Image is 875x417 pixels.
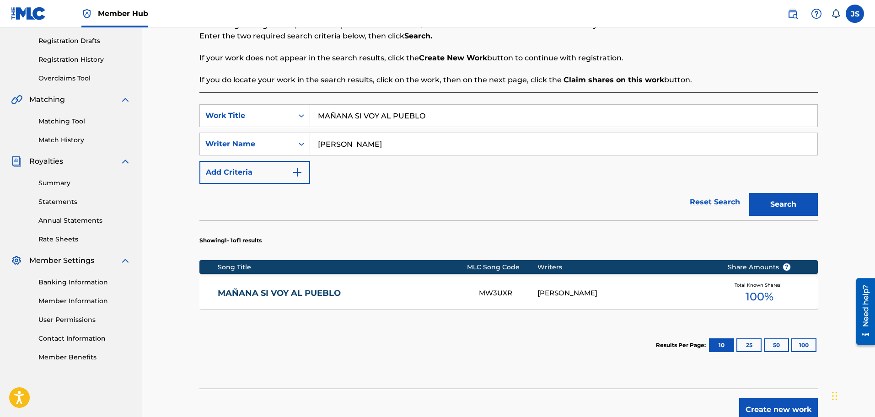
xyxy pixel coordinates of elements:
span: 100 % [746,289,773,305]
span: ? [783,263,790,271]
strong: Claim shares on this work [564,75,664,84]
img: expand [120,156,131,167]
img: search [787,8,798,19]
img: expand [120,255,131,266]
a: User Permissions [38,315,131,325]
div: MW3UXR [479,288,537,299]
strong: Search. [404,32,432,40]
img: 9d2ae6d4665cec9f34b9.svg [292,167,303,178]
a: Rate Sheets [38,235,131,244]
div: Work Title [205,110,288,121]
div: Help [807,5,826,23]
img: Top Rightsholder [81,8,92,19]
a: MAÑANA SI VOY AL PUEBLO [218,288,467,299]
div: Writers [537,262,714,272]
iframe: Chat Widget [829,373,875,417]
img: Member Settings [11,255,22,266]
img: help [811,8,822,19]
a: Match History [38,135,131,145]
p: Results Per Page: [656,341,708,349]
button: 25 [736,338,762,352]
button: Search [749,193,818,216]
div: Notifications [831,9,840,18]
button: 50 [764,338,789,352]
a: Matching Tool [38,117,131,126]
div: Song Title [218,262,467,272]
span: Member Settings [29,255,94,266]
span: Matching [29,94,65,105]
button: 10 [709,338,734,352]
strong: Create New Work [419,53,487,62]
a: Registration History [38,55,131,64]
a: Annual Statements [38,216,131,225]
span: Royalties [29,156,63,167]
img: Royalties [11,156,22,167]
button: 100 [791,338,816,352]
div: User Menu [846,5,864,23]
a: Registration Drafts [38,36,131,46]
p: Enter the two required search criteria below, then click [199,31,818,42]
img: Matching [11,94,22,105]
form: Search Form [199,104,818,220]
p: If you do locate your work in the search results, click on the work, then on the next page, click... [199,75,818,86]
a: Public Search [784,5,802,23]
a: Contact Information [38,334,131,343]
div: MLC Song Code [467,262,537,272]
img: expand [120,94,131,105]
iframe: Resource Center [849,274,875,348]
button: Add Criteria [199,161,310,184]
p: Showing 1 - 1 of 1 results [199,236,262,245]
div: [PERSON_NAME] [537,288,714,299]
span: Member Hub [98,8,148,19]
a: Member Information [38,296,131,306]
a: Overclaims Tool [38,74,131,83]
a: Summary [38,178,131,188]
a: Member Benefits [38,353,131,362]
span: Total Known Shares [735,282,784,289]
p: If your work does not appear in the search results, click the button to continue with registration. [199,53,818,64]
span: Share Amounts [728,262,791,272]
div: Writer Name [205,139,288,150]
div: Arrastrar [832,382,837,410]
a: Banking Information [38,278,131,287]
a: Reset Search [685,192,745,212]
img: MLC Logo [11,7,46,20]
a: Statements [38,197,131,207]
div: Widget de chat [829,373,875,417]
